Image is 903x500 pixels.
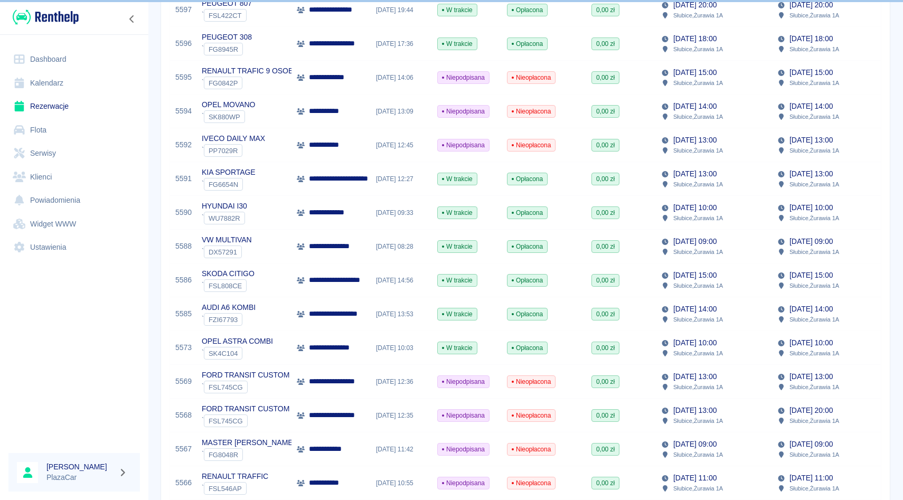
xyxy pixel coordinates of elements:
a: 5567 [175,444,192,455]
p: [DATE] 11:00 [673,473,717,484]
button: Zwiń nawigację [124,12,140,26]
p: Słubice , Żurawia 1A [789,348,839,358]
span: Nieopłacona [507,377,555,386]
p: Słubice , Żurawia 1A [673,382,723,392]
div: ` [202,279,255,292]
span: 0,00 zł [592,5,619,15]
span: FG8945R [204,45,242,53]
a: 5573 [175,342,192,353]
div: [DATE] 13:53 [371,297,432,331]
span: WU7882R [204,214,244,222]
div: ` [202,77,311,89]
span: 0,00 zł [592,445,619,454]
p: [DATE] 14:00 [789,101,833,112]
p: IVECO DAILY MAX [202,133,265,144]
div: [DATE] 10:03 [371,331,432,365]
p: [DATE] 14:00 [789,304,833,315]
div: ` [202,178,256,191]
a: Serwisy [8,141,140,165]
span: Nieopłacona [507,73,555,82]
span: Niepodpisana [438,411,489,420]
p: FORD TRANSIT CUSTOM [202,403,289,414]
p: Słubice , Żurawia 1A [789,11,839,20]
p: Słubice , Żurawia 1A [789,78,839,88]
span: Niepodpisana [438,445,489,454]
p: [DATE] 15:00 [789,67,833,78]
span: W trakcie [438,242,477,251]
p: Słubice , Żurawia 1A [673,281,723,290]
span: FZI67793 [204,316,242,324]
p: [DATE] 09:00 [789,439,833,450]
p: SKODA CITIGO [202,268,255,279]
p: Słubice , Żurawia 1A [673,112,723,121]
p: [DATE] 10:00 [789,337,833,348]
a: Dashboard [8,48,140,71]
span: Niepodpisana [438,73,489,82]
span: 0,00 zł [592,478,619,488]
p: Słubice , Żurawia 1A [673,44,723,54]
span: 0,00 zł [592,39,619,49]
p: [DATE] 18:00 [789,33,833,44]
p: [DATE] 10:00 [673,202,717,213]
span: Nieopłacona [507,107,555,116]
span: Opłacona [507,5,547,15]
div: ` [202,381,289,393]
img: Renthelp logo [13,8,79,26]
span: 0,00 zł [592,242,619,251]
a: 5597 [175,4,192,15]
p: Słubice , Żurawia 1A [789,382,839,392]
p: [DATE] 13:00 [673,371,717,382]
span: Opłacona [507,309,547,319]
span: W trakcie [438,343,477,353]
div: ` [202,313,256,326]
p: KIA SPORTAGE [202,167,256,178]
span: 0,00 zł [592,174,619,184]
p: [DATE] 15:00 [673,270,717,281]
div: ` [202,414,289,427]
a: Rezerwacje [8,95,140,118]
a: Powiadomienia [8,188,140,212]
span: 0,00 zł [592,309,619,319]
p: Słubice , Żurawia 1A [673,213,723,223]
a: 5590 [175,207,192,218]
p: VW MULTIVAN [202,234,252,246]
p: [DATE] 13:00 [673,405,717,416]
p: Słubice , Żurawia 1A [673,247,723,257]
p: [DATE] 15:00 [673,67,717,78]
p: MASTER [PERSON_NAME] [202,437,295,448]
div: ` [202,43,252,55]
p: RENAULT TRAFIC 9 OSOBOWY [202,65,311,77]
p: Słubice , Żurawia 1A [789,450,839,459]
div: [DATE] 12:45 [371,128,432,162]
span: W trakcie [438,39,477,49]
span: Nieopłacona [507,478,555,488]
p: [DATE] 15:00 [789,270,833,281]
span: FSL546AP [204,485,246,493]
a: 5566 [175,477,192,488]
span: FSL422CT [204,12,246,20]
span: Opłacona [507,174,547,184]
p: Słubice , Żurawia 1A [789,112,839,121]
p: FORD TRANSIT CUSTOM [202,370,289,381]
div: [DATE] 08:28 [371,230,432,263]
p: [DATE] 09:00 [673,236,717,247]
span: Opłacona [507,276,547,285]
span: SK880WP [204,113,244,121]
p: Słubice , Żurawia 1A [789,484,839,493]
div: ` [202,212,247,224]
div: ` [202,448,295,461]
div: ` [202,347,273,360]
p: Słubice , Żurawia 1A [673,348,723,358]
span: W trakcie [438,276,477,285]
p: Słubice , Żurawia 1A [789,180,839,189]
p: Słubice , Żurawia 1A [673,450,723,459]
p: Słubice , Żurawia 1A [673,11,723,20]
p: Słubice , Żurawia 1A [789,44,839,54]
a: 5588 [175,241,192,252]
span: 0,00 zł [592,107,619,116]
p: Słubice , Żurawia 1A [789,213,839,223]
span: Nieopłacona [507,445,555,454]
div: [DATE] 12:35 [371,399,432,432]
div: ` [202,9,252,22]
p: [DATE] 20:00 [789,405,833,416]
